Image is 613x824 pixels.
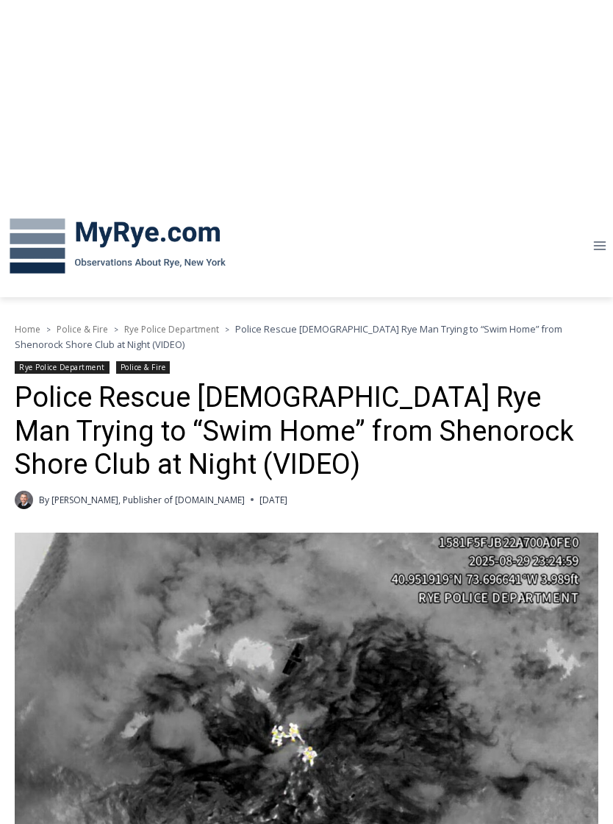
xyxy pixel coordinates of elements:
a: Police & Fire [116,361,171,374]
span: > [225,324,229,335]
a: Home [15,323,40,335]
button: Open menu [586,235,613,257]
a: Police & Fire [57,323,108,335]
span: > [46,324,51,335]
a: Rye Police Department [15,361,110,374]
span: Police Rescue [DEMOGRAPHIC_DATA] Rye Man Trying to “Swim Home” from Shenorock Shore Club at Night... [15,322,562,350]
h1: Police Rescue [DEMOGRAPHIC_DATA] Rye Man Trying to “Swim Home” from Shenorock Shore Club at Night... [15,381,598,482]
a: [PERSON_NAME], Publisher of [DOMAIN_NAME] [51,494,245,506]
nav: Breadcrumbs [15,322,598,352]
span: By [39,493,49,507]
a: Rye Police Department [124,323,219,335]
time: [DATE] [259,493,287,507]
a: Author image [15,491,33,509]
span: > [114,324,118,335]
